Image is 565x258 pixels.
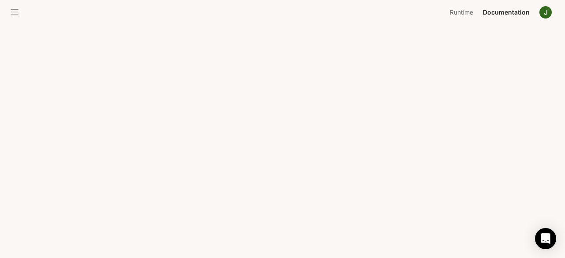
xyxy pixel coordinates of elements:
button: open drawer [7,4,23,20]
div: Open Intercom Messenger [535,228,556,249]
button: User avatar [537,4,554,21]
img: User avatar [539,6,552,19]
a: Documentation [479,4,533,21]
span: Runtime [450,7,473,18]
a: Runtime [446,4,478,21]
span: Documentation [483,7,530,18]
